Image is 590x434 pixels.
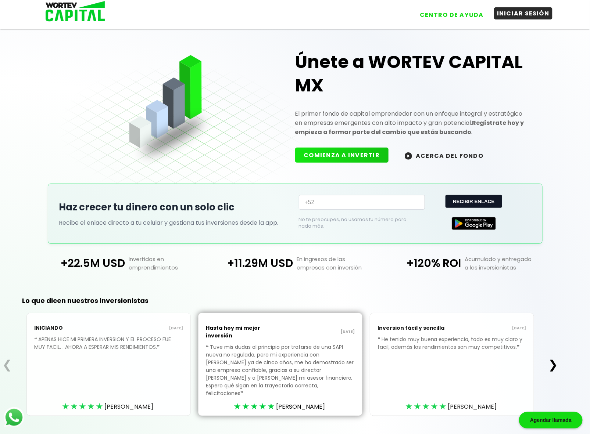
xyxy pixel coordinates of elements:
[43,255,125,272] p: +22.5M USD
[211,255,293,272] p: +11.29M USD
[519,412,583,428] div: Agendar llamada
[517,343,521,351] span: ❞
[295,119,524,136] strong: Regístrate hoy y empieza a formar parte del cambio que estás buscando
[410,3,487,21] a: CENTRO DE AYUDA
[378,336,382,343] span: ❝
[378,336,526,362] p: He tenido muy buena experiencia, todo es muy claro y facil, además los rendimientos son muy compe...
[34,336,38,343] span: ❝
[405,401,448,412] div: ★★★★★
[452,325,526,331] p: [DATE]
[379,255,461,272] p: +120% ROI
[299,216,413,229] p: No te preocupes, no usamos tu número para nada más.
[378,321,452,336] p: Inversion fácil y sencilla
[108,325,183,331] p: [DATE]
[34,321,109,336] p: INICIANDO
[59,200,292,214] h2: Haz crecer tu dinero con un solo clic
[295,109,531,137] p: El primer fondo de capital emprendedor con un enfoque integral y estratégico en empresas emergent...
[62,401,104,412] div: ★★★★★
[546,357,561,372] button: ❯
[295,148,389,163] button: COMIENZA A INVERTIR
[494,7,553,19] button: INICIAR SESIÓN
[417,9,487,21] button: CENTRO DE AYUDA
[295,151,396,159] a: COMIENZA A INVERTIR
[125,255,211,272] p: Invertidos en emprendimientos
[461,255,547,272] p: Acumulado y entregado a los inversionistas
[104,402,153,411] span: [PERSON_NAME]
[293,255,379,272] p: En ingresos de las empresas con inversión
[206,343,355,408] p: Tuve mis dudas al principio por tratarse de una SAPI nueva no regulada, pero mi experiencia con [...
[295,50,531,97] h1: Únete a WORTEV CAPITAL MX
[59,218,292,227] p: Recibe el enlace directo a tu celular y gestiona tus inversiones desde la app.
[4,407,24,428] img: logos_whatsapp-icon.242b2217.svg
[234,401,276,412] div: ★★★★★
[34,336,183,362] p: APENAS HICE MI PRIMERA INVERSION Y EL PROCESO FUE MUY FACIL. . AHORA A ESPERAR MIS RENDIMIENTOS.
[280,329,355,335] p: [DATE]
[206,343,210,351] span: ❝
[396,148,492,163] button: ACERCA DEL FONDO
[452,217,496,230] img: Google Play
[446,195,502,208] button: RECIBIR ENLACE
[276,402,325,411] span: [PERSON_NAME]
[405,152,412,160] img: wortev-capital-acerca-del-fondo
[206,321,280,343] p: Hasta hoy mi mejor inversión
[240,390,244,397] span: ❞
[448,402,497,411] span: [PERSON_NAME]
[487,3,553,21] a: INICIAR SESIÓN
[157,343,161,351] span: ❞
